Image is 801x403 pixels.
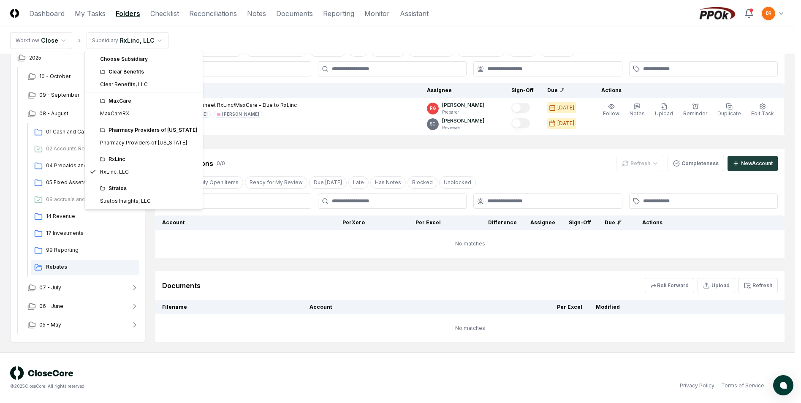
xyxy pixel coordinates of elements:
div: Clear Benefits [100,68,198,76]
div: Pharmacy Providers of [US_STATE] [100,126,198,134]
div: Clear Benefits, LLC [100,81,148,88]
div: RxLinc, LLC [100,168,129,176]
div: MaxCare [100,97,198,105]
div: MaxCareRX [100,110,129,117]
div: RxLinc [100,155,198,163]
div: Pharmacy Providers of [US_STATE] [100,139,187,147]
div: Stratos [100,185,198,192]
div: Stratos Insights, LLC [100,197,151,205]
div: Choose Subsidiary [87,53,201,65]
